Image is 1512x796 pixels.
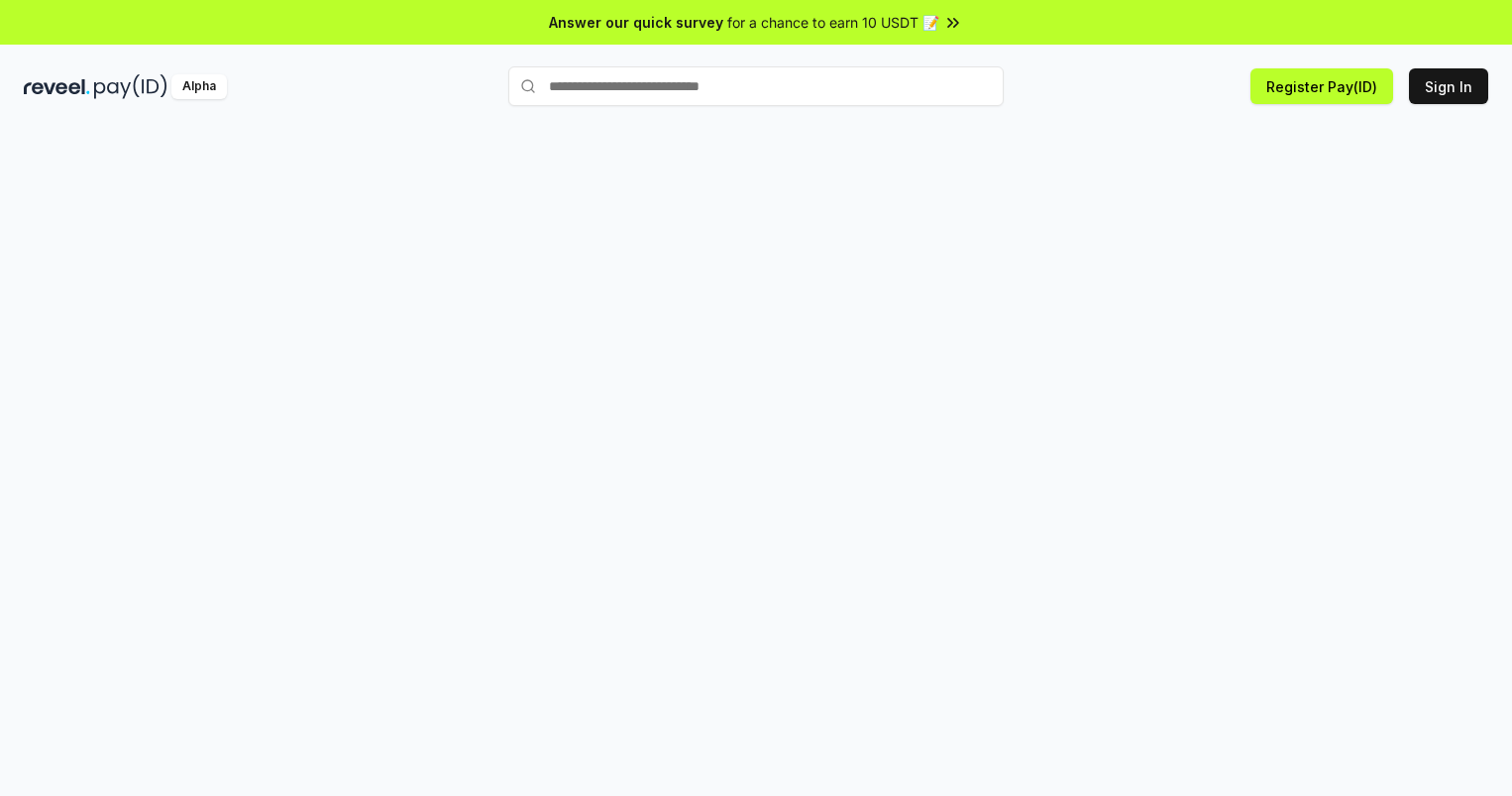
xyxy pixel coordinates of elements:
[549,12,723,33] span: Answer our quick survey
[1409,68,1488,104] button: Sign In
[171,74,227,99] div: Alpha
[24,74,90,99] img: reveel_dark
[94,74,167,99] img: pay_id
[1250,68,1393,104] button: Register Pay(ID)
[727,12,939,33] span: for a chance to earn 10 USDT 📝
